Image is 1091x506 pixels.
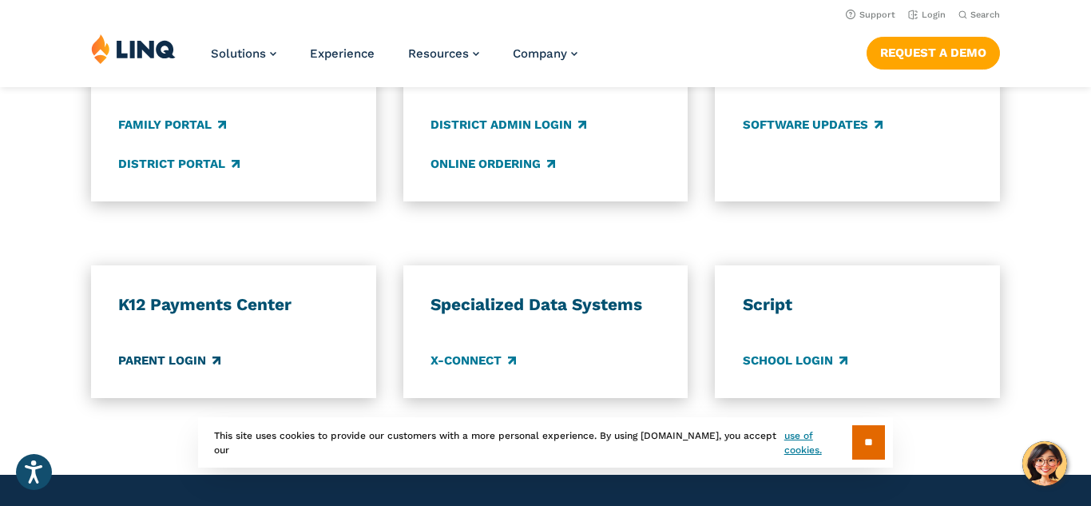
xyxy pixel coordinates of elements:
a: Login [908,10,946,20]
a: Software Updates [743,116,883,133]
a: Solutions [211,46,276,61]
img: LINQ | K‑12 Software [91,34,176,64]
a: Parent Login [118,352,220,369]
a: Support [846,10,895,20]
span: Company [513,46,567,61]
button: Hello, have a question? Let’s chat. [1022,441,1067,486]
h3: Specialized Data Systems [430,294,661,316]
a: Resources [408,46,479,61]
a: use of cookies. [784,428,852,457]
a: School Login [743,352,847,369]
a: Company [513,46,577,61]
a: X-Connect [430,352,516,369]
a: Family Portal [118,116,226,133]
span: Solutions [211,46,266,61]
nav: Button Navigation [867,34,1000,69]
a: Online Ordering [430,155,555,173]
a: District Portal [118,155,240,173]
a: Request a Demo [867,37,1000,69]
a: Experience [310,46,375,61]
nav: Primary Navigation [211,34,577,86]
button: Open Search Bar [958,9,1000,21]
h3: Script [743,294,973,316]
a: District Admin Login [430,116,586,133]
span: Resources [408,46,469,61]
span: Search [970,10,1000,20]
div: This site uses cookies to provide our customers with a more personal experience. By using [DOMAIN... [198,417,893,468]
h3: K12 Payments Center [118,294,348,316]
